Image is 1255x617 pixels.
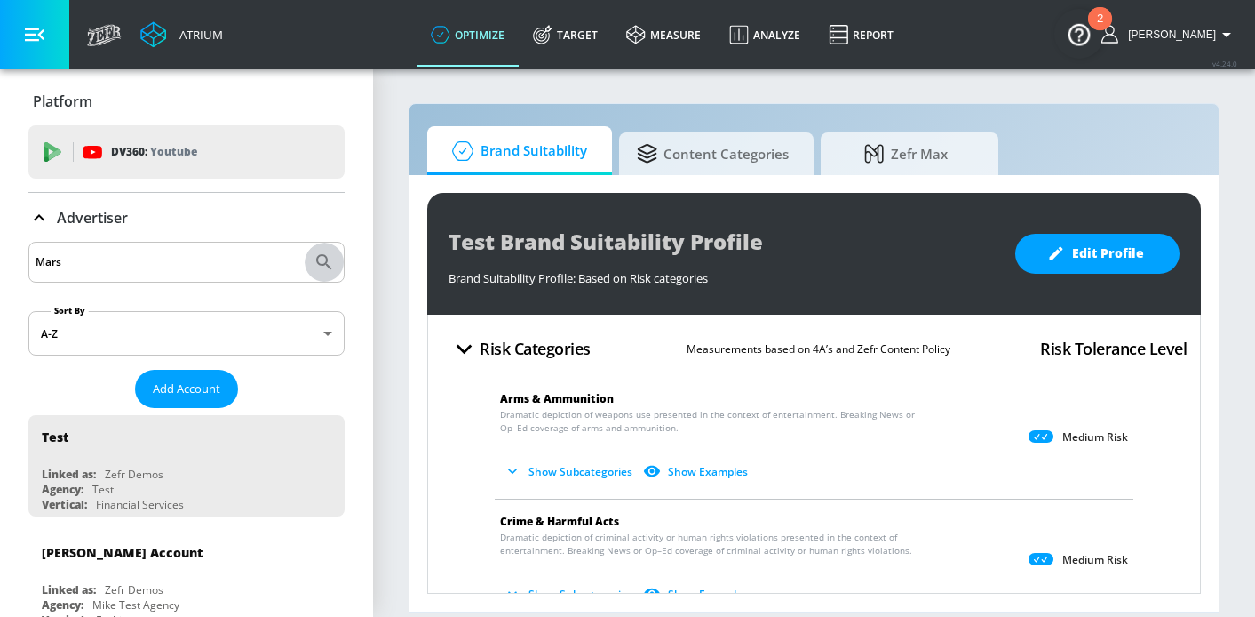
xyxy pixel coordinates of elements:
p: Youtube [150,142,197,161]
a: Atrium [140,21,223,48]
span: Brand Suitability [445,130,587,172]
button: Risk Categories [441,328,598,370]
div: [PERSON_NAME] Account [42,544,203,561]
span: Content Categories [637,132,789,175]
div: Atrium [172,27,223,43]
p: Advertiser [57,208,128,228]
span: Arms & Ammunition [500,391,614,406]
button: Show Subcategories [500,580,639,609]
div: A-Z [28,311,345,356]
p: Platform [33,92,92,111]
span: Edit Profile [1051,243,1144,265]
button: Edit Profile [1015,234,1180,274]
span: Dramatic depiction of criminal activity or human rights violations presented in the context of en... [500,531,920,557]
p: Measurements based on 4A’s and Zefr Content Policy [687,340,950,358]
div: Financial Services [96,497,184,512]
button: Show Examples [639,457,755,486]
span: Add Account [153,379,220,399]
span: Dramatic depiction of weapons use presented in the context of entertainment. Breaking News or Op–... [500,408,920,435]
span: Zefr Max [838,132,973,175]
div: Agency: [42,482,83,497]
div: Mike Test Agency [92,597,179,613]
a: Analyze [715,3,814,67]
div: Brand Suitability Profile: Based on Risk categories [449,261,997,286]
a: optimize [417,3,519,67]
button: Show Examples [639,580,755,609]
div: Zefr Demos [105,582,163,597]
span: login as: jen.breen@zefr.com [1121,28,1216,41]
button: Open Resource Center, 2 new notifications [1054,9,1104,59]
input: Search by name [36,251,305,274]
div: Test [42,429,68,445]
p: Medium Risk [1062,430,1128,445]
span: v 4.24.0 [1212,59,1237,68]
label: Sort By [51,305,89,317]
div: Linked as: [42,467,96,482]
div: Linked as: [42,582,96,597]
div: Test [92,482,114,497]
div: Advertiser [28,193,345,243]
button: Submit Search [305,243,344,282]
div: TestLinked as:Zefr DemosAgency:TestVertical:Financial Services [28,415,345,517]
p: Medium Risk [1062,553,1128,567]
p: DV360: [111,142,197,162]
div: Vertical: [42,497,87,512]
h4: Risk Categories [480,336,591,361]
div: Zefr Demos [105,467,163,482]
a: Target [519,3,612,67]
button: Show Subcategories [500,457,639,486]
div: Agency: [42,597,83,613]
a: measure [612,3,715,67]
div: DV360: Youtube [28,125,345,179]
a: Report [814,3,908,67]
div: Platform [28,76,345,126]
button: Add Account [135,370,238,408]
div: 2 [1097,19,1103,42]
h4: Risk Tolerance Level [1040,336,1187,361]
span: Crime & Harmful Acts [500,514,619,529]
button: [PERSON_NAME] [1101,24,1237,45]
